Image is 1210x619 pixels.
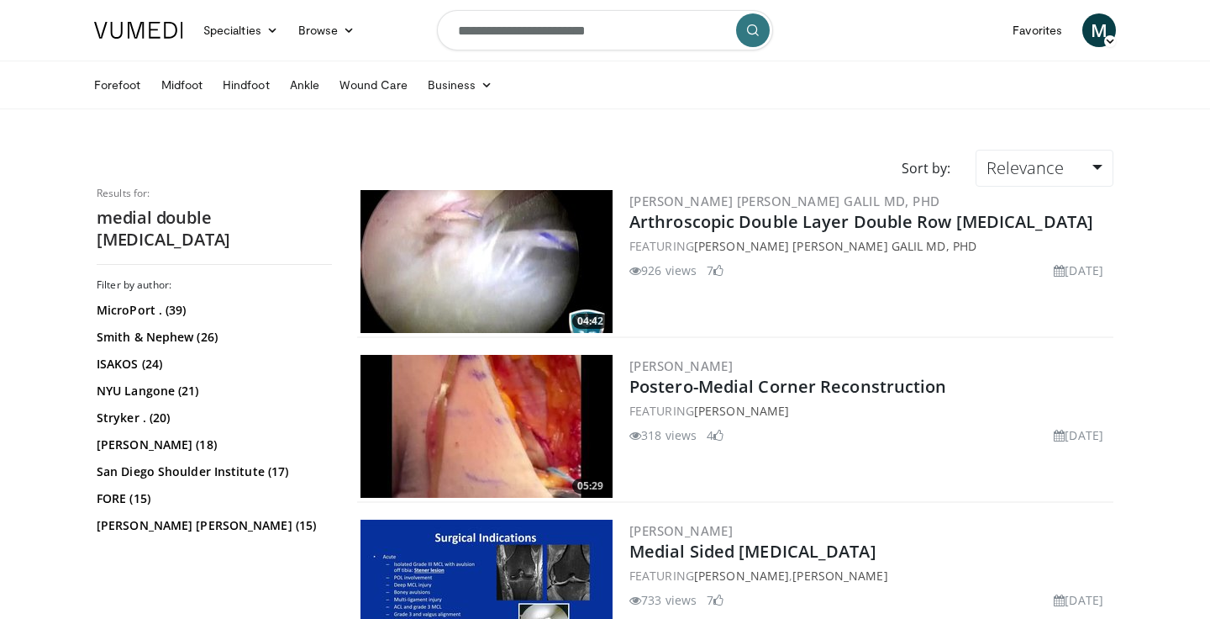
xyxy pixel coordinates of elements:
li: [DATE] [1054,262,1103,279]
a: NYU Langone (21) [97,383,328,399]
a: [PERSON_NAME] [694,568,789,584]
a: Ankle [280,68,329,102]
img: b82e8248-ae3c-468f-a9b0-6dbf1d8dd5b4.300x170_q85_crop-smart_upscale.jpg [360,355,613,498]
p: Results for: [97,187,332,200]
a: [PERSON_NAME] [PERSON_NAME] Galil MD, PhD [694,238,976,254]
a: Medial Sided [MEDICAL_DATA] [629,540,876,563]
span: Relevance [986,156,1064,179]
a: Specialties [193,13,288,47]
input: Search topics, interventions [437,10,773,50]
a: [PERSON_NAME] [694,403,789,419]
a: MicroPort . (39) [97,302,328,319]
a: Business [418,68,503,102]
a: [PERSON_NAME] [PERSON_NAME] Galil MD, PhD [629,193,939,209]
a: Postero-Medial Corner Reconstruction [629,375,947,398]
span: 04:42 [572,314,608,329]
a: San Diego Shoulder Institute (17) [97,463,328,480]
a: 05:29 [360,355,613,498]
img: VuMedi Logo [94,22,183,39]
a: Hindfoot [213,68,280,102]
a: Arthroscopic Double Layer Double Row [MEDICAL_DATA] [629,210,1093,233]
div: FEATURING [629,237,1110,255]
a: Forefoot [84,68,151,102]
a: Stryker . (20) [97,410,328,426]
h3: Filter by author: [97,278,332,292]
a: Smith & Nephew (26) [97,329,328,346]
a: [PERSON_NAME] (18) [97,436,328,453]
a: 04:42 [360,190,613,333]
span: 05:29 [572,479,608,494]
a: [PERSON_NAME] [792,568,887,584]
li: 4 [707,426,723,444]
a: [PERSON_NAME] [629,357,733,374]
a: Browse [288,13,366,47]
a: ISAKOS (24) [97,356,328,373]
li: 733 views [629,591,697,609]
img: 4ff6b549-aaae-402d-9677-738753951e2e.300x170_q85_crop-smart_upscale.jpg [360,190,613,333]
a: Midfoot [151,68,213,102]
div: FEATURING , [629,567,1110,585]
li: [DATE] [1054,591,1103,609]
li: 7 [707,262,723,279]
li: [DATE] [1054,426,1103,444]
a: Favorites [1002,13,1072,47]
a: Relevance [976,150,1113,187]
a: M [1082,13,1116,47]
a: [PERSON_NAME] [629,522,733,539]
h2: medial double [MEDICAL_DATA] [97,207,332,251]
li: 926 views [629,262,697,279]
li: 7 [707,591,723,609]
a: [PERSON_NAME] [PERSON_NAME] (15) [97,517,328,534]
div: Sort by: [889,150,963,187]
div: FEATURING [629,402,1110,420]
li: 318 views [629,426,697,444]
a: Wound Care [329,68,418,102]
a: FORE (15) [97,490,328,507]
